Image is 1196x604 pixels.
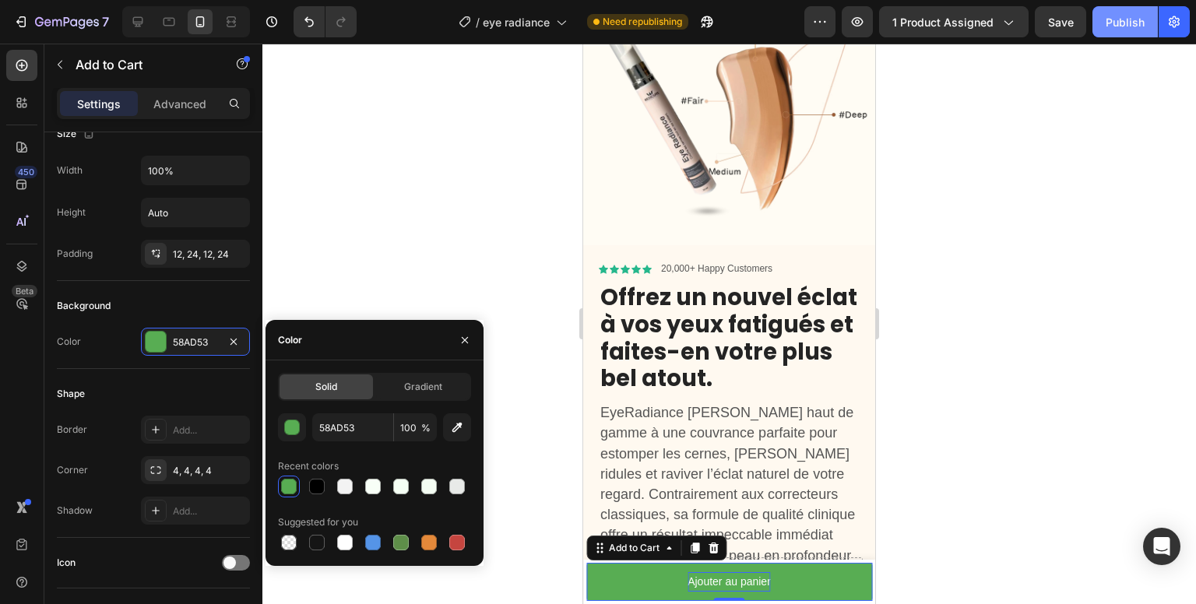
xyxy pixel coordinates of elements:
iframe: Design area [583,44,875,604]
span: Save [1048,16,1074,29]
button: 1 product assigned [879,6,1029,37]
div: Width [57,163,83,177]
div: Add... [173,423,246,437]
span: % [421,421,431,435]
input: Eg: FFFFFF [312,413,393,441]
input: Auto [142,198,249,226]
span: / [476,14,480,30]
div: Open Intercom Messenger [1143,528,1180,565]
span: eye radiance [483,14,550,30]
button: 7 [6,6,116,37]
div: Beta [12,285,37,297]
div: 450 [15,166,37,178]
div: Background [57,299,111,313]
div: Icon [57,556,76,570]
div: Color [57,335,81,349]
div: Shape [57,387,85,401]
div: 4, 4, 4, 4 [173,464,246,478]
div: Shadow [57,504,93,518]
div: Undo/Redo [294,6,357,37]
input: Auto [142,156,249,184]
span: Solid [315,380,337,394]
div: Corner [57,463,88,477]
div: Height [57,205,86,219]
span: Need republishing [603,15,682,29]
span: 1 product assigned [892,14,994,30]
p: Settings [77,96,121,112]
button: Publish [1092,6,1158,37]
p: Advanced [153,96,206,112]
div: Padding [57,247,93,261]
div: Recent colors [278,459,339,473]
div: Size [57,124,98,145]
div: Border [57,423,87,437]
div: Suggested for you [278,515,358,529]
div: Add... [173,504,246,518]
div: 58AD53 [173,335,218,349]
p: Add to Cart [76,55,208,74]
span: Gradient [404,380,442,394]
div: Publish [1106,14,1145,30]
div: 12, 24, 12, 24 [173,248,246,262]
button: Save [1035,6,1086,37]
div: Color [278,333,302,347]
p: 7 [102,12,109,31]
